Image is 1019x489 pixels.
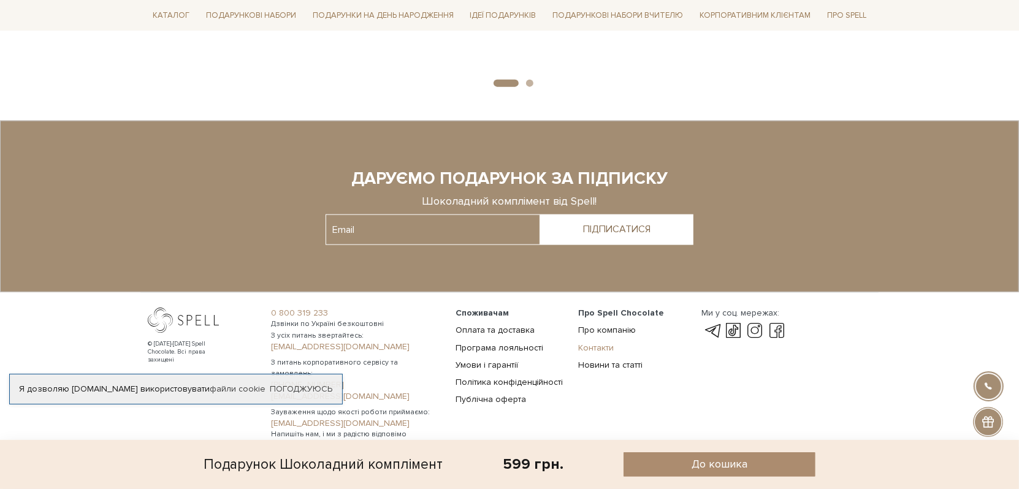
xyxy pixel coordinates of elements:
div: Подарунок Шоколадний комплімент [204,452,443,477]
div: Я дозволяю [DOMAIN_NAME] використовувати [10,384,342,395]
span: З питань корпоративного сервісу та замовлень: [271,357,441,379]
span: Споживачам [456,308,509,318]
a: Політика конфіденційності [456,377,563,387]
div: © [DATE]-[DATE] Spell Chocolate. Всі права захищені [148,340,231,364]
a: Умови і гарантії [456,360,518,370]
span: Напишіть нам, і ми з радістю відповімо [271,429,441,440]
span: До кошика [692,457,747,471]
button: До кошика [624,452,815,477]
a: [PHONE_NUMBER] [271,379,441,390]
a: файли cookie [210,384,265,394]
a: Контакти [578,343,614,353]
a: Каталог [148,6,194,25]
a: Подарункові набори [201,6,301,25]
span: Дзвінки по Україні безкоштовні [271,319,441,330]
a: [EMAIL_ADDRESS][DOMAIN_NAME] [271,418,441,429]
a: telegram [701,324,722,338]
a: [EMAIL_ADDRESS][DOMAIN_NAME] [271,341,441,352]
a: Подарункові набори Вчителю [548,5,688,26]
a: Новини та статті [578,360,643,370]
a: [EMAIL_ADDRESS][DOMAIN_NAME] [271,391,441,402]
a: Ідеї подарунків [465,6,541,25]
div: Ми у соц. мережах: [701,308,787,319]
a: instagram [745,324,766,338]
a: Подарунки на День народження [308,6,459,25]
span: З усіх питань звертайтесь: [271,330,441,341]
a: 0 800 319 233 [271,308,441,319]
a: facebook [766,324,787,338]
a: Програма лояльності [456,343,543,353]
div: 599 грн. [503,455,563,474]
a: Оплата та доставка [456,325,535,335]
a: Про компанію [578,325,636,335]
span: Зауваження щодо якості роботи приймаємо: [271,407,441,418]
button: 1 of 2 [494,80,519,87]
button: 2 of 2 [526,80,533,87]
a: Про Spell [822,6,871,25]
a: tik-tok [723,324,744,338]
a: Публічна оферта [456,394,526,404]
a: Погоджуюсь [270,384,332,395]
span: Про Spell Chocolate [578,308,664,318]
a: Корпоративним клієнтам [695,6,815,25]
